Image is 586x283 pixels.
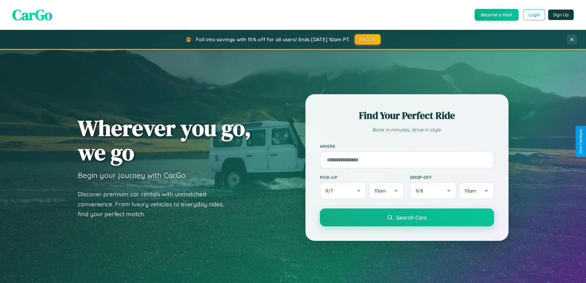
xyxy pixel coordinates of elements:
[374,188,386,194] span: 10am
[523,9,545,20] button: Login
[325,188,336,194] span: 9 / 7
[320,175,404,180] label: Pick-up
[464,188,476,194] span: 10am
[410,182,457,199] button: 9/8
[320,182,367,199] button: 9/7
[320,144,494,149] label: Where
[78,171,186,180] h3: Begin your journey with CarGo
[548,10,574,20] button: Sign Up
[459,182,494,199] button: 10am
[410,175,494,180] label: Drop-off
[320,125,494,134] p: Book in minutes, drive in style
[475,9,519,21] button: Become a Host
[196,36,350,42] span: Fall into savings with 15% off for all users! Ends [DATE] 10am PT.
[320,109,494,122] h2: Find Your Perfect Ride
[369,182,404,199] button: 10am
[320,208,494,226] button: Search Cars
[416,188,426,194] span: 9 / 8
[579,129,583,154] div: Give Feedback
[355,34,381,45] button: FALL15
[396,214,427,221] span: Search Cars
[12,5,52,25] span: CarGo
[78,189,232,219] p: Discover premium car rentals with unmatched convenience. From luxury vehicles to everyday rides, ...
[78,116,251,164] h1: Wherever you go, we go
